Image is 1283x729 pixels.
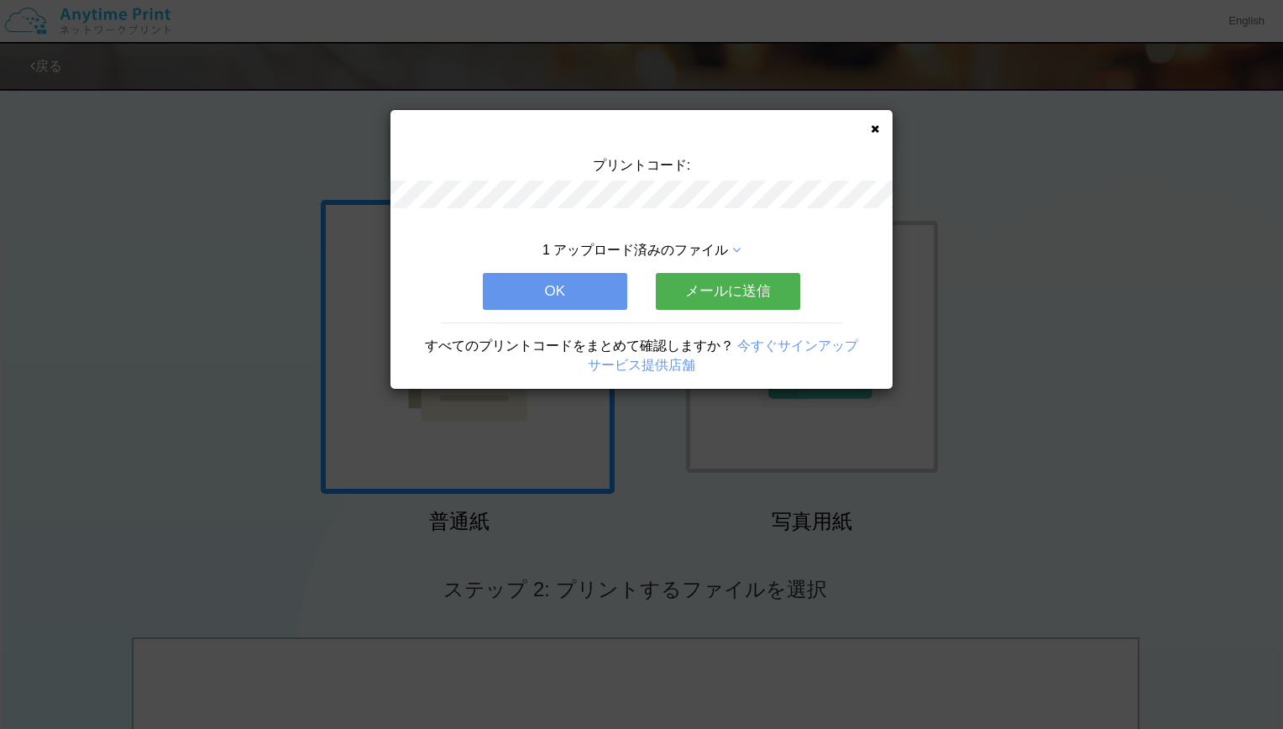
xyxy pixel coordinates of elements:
[593,158,690,172] span: プリントコード:
[425,338,734,353] span: すべてのプリントコードをまとめて確認しますか？
[737,338,858,353] a: 今すぐサインアップ
[483,273,627,310] button: OK
[656,273,800,310] button: メールに送信
[588,358,695,372] a: サービス提供店舗
[542,243,728,257] span: 1 アップロード済みのファイル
